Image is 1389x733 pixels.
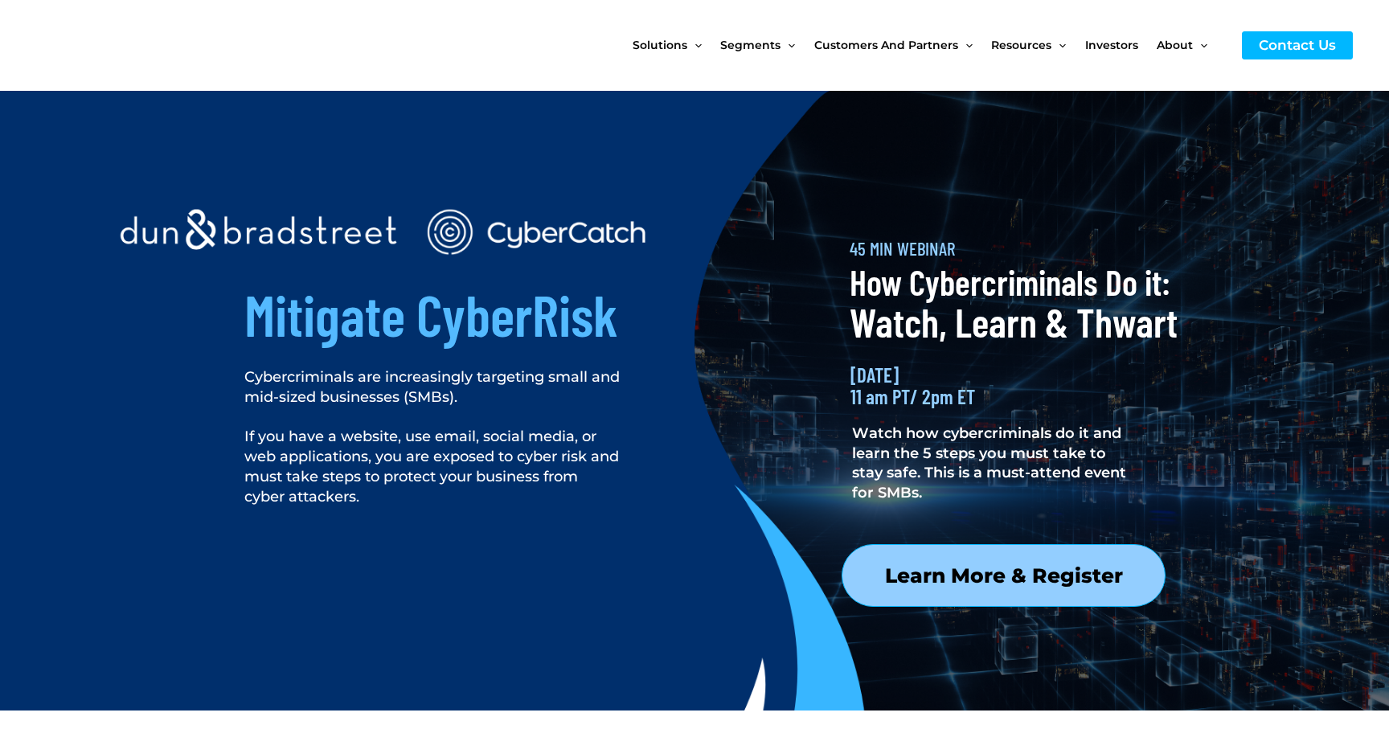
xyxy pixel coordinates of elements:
a: Contact Us [1242,31,1353,59]
a: Investors [1085,11,1157,79]
span: Investors [1085,11,1138,79]
span: Menu Toggle [1193,11,1207,79]
h2: How Cybercriminals Do it: [850,259,1178,305]
a: Learn More & Register [842,544,1166,607]
nav: Site Navigation: New Main Menu [633,11,1226,79]
span: Menu Toggle [687,11,702,79]
h2: [DATE] 11 am PT/ 2pm ET [850,364,1144,407]
h2: Mitigate CyberRisk [244,277,717,351]
span: Segments [720,11,781,79]
span: Menu Toggle [958,11,973,79]
span: Customers and Partners [814,11,958,79]
span: Menu Toggle [781,11,795,79]
span: Menu Toggle [1051,11,1066,79]
span: About [1157,11,1193,79]
h2: 45 MIN WEBINAR [850,237,1178,261]
span: If you have a website, use email, social media, or web applications, you are exposed to cyber ris... [244,428,619,505]
span: Watch how cybercriminals do it and learn the 5 steps you must take to stay safe. This is a must-a... [852,424,1126,502]
img: CyberCatch [28,12,221,79]
span: Cybercriminals are increasingly targeting small and mid-sized businesses (SMBs). [244,368,620,406]
h2: Watch, Learn & Thwart [850,296,1187,348]
span: Resources [991,11,1051,79]
span: Solutions [633,11,687,79]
